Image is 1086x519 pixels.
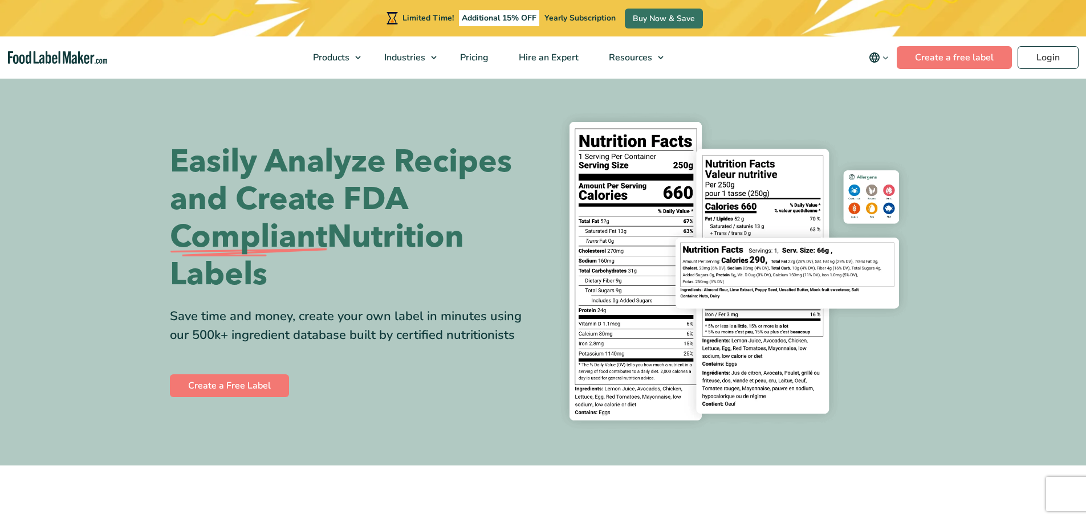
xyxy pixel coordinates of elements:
span: Hire an Expert [515,51,580,64]
span: Additional 15% OFF [459,10,539,26]
a: Resources [594,36,669,79]
span: Limited Time! [402,13,454,23]
a: Hire an Expert [504,36,591,79]
a: Buy Now & Save [625,9,703,28]
a: Create a free label [897,46,1012,69]
a: Industries [369,36,442,79]
button: Change language [861,46,897,69]
a: Create a Free Label [170,374,289,397]
span: Pricing [457,51,490,64]
a: Food Label Maker homepage [8,51,108,64]
h1: Easily Analyze Recipes and Create FDA Nutrition Labels [170,143,535,293]
a: Pricing [445,36,501,79]
span: Products [310,51,351,64]
a: Products [298,36,367,79]
div: Save time and money, create your own label in minutes using our 500k+ ingredient database built b... [170,307,535,345]
span: Resources [605,51,653,64]
span: Compliant [170,218,327,256]
span: Yearly Subscription [544,13,616,23]
span: Industries [381,51,426,64]
a: Login [1018,46,1079,69]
